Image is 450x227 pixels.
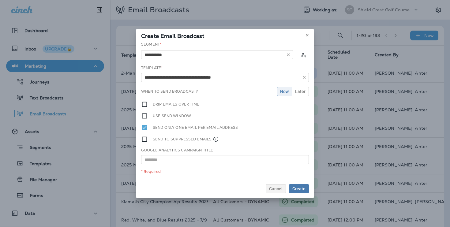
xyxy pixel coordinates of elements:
[153,113,191,119] label: Use send window
[136,29,314,42] div: Create Email Broadcast
[280,89,289,94] span: Now
[292,187,306,191] span: Create
[153,101,199,108] label: Drip emails over time
[153,136,219,143] label: Send to suppressed emails.
[266,184,286,193] button: Cancel
[292,87,309,96] button: Later
[277,87,292,96] button: Now
[141,89,198,94] label: When to send broadcast?
[141,65,163,70] label: Template
[141,148,213,153] label: Google Analytics Campaign Title
[269,187,283,191] span: Cancel
[295,89,306,94] span: Later
[141,42,161,47] label: Segment
[289,184,309,193] button: Create
[153,124,238,131] label: Send only one email per email address
[141,169,309,174] div: * Required
[298,49,309,60] button: Calculate the estimated number of emails to be sent based on selected segment. (This could take a...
